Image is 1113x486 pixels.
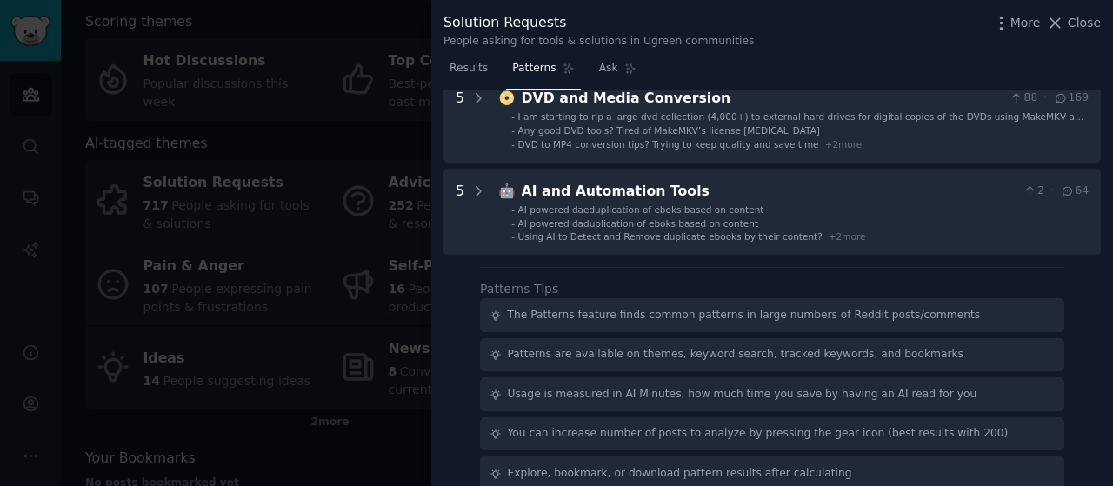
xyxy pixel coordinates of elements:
div: 5 [456,88,464,150]
span: 88 [1009,90,1037,106]
span: AI powered daduplication of eboks based on content [518,218,758,229]
div: - [511,230,515,243]
span: AI powered daeduplication of eboks based on content [518,204,764,215]
div: The Patterns feature finds common patterns in large numbers of Reddit posts/comments [508,308,981,323]
span: More [1010,14,1041,32]
span: · [1043,90,1047,106]
span: + 2 more [825,139,863,150]
span: Using AI to Detect and Remove duplicate ebooks by their content? [518,231,823,242]
span: Patterns [512,61,556,77]
div: You can increase number of posts to analyze by pressing the gear icon (best results with 200) [508,426,1009,442]
span: Close [1068,14,1101,32]
span: 169 [1053,90,1089,106]
span: Results [450,61,488,77]
a: Patterns [506,55,580,90]
span: + 2 more [829,231,866,242]
span: Ask [599,61,618,77]
span: 📀 [498,90,516,106]
span: Any good DVD tools? Tired of MakeMKV’s license [MEDICAL_DATA] [518,125,820,136]
span: 🤖 [498,183,516,199]
div: DVD and Media Conversion [522,88,1003,110]
div: Explore, bookmark, or download pattern results after calculating [508,466,852,482]
div: - [511,203,515,216]
span: I am starting to rip a large dvd collection (4,000+) to external hard drives for digital copies o... [518,111,1087,146]
div: - [511,124,515,136]
div: AI and Automation Tools [522,181,1016,203]
div: Patterns are available on themes, keyword search, tracked keywords, and bookmarks [508,347,963,363]
div: People asking for tools & solutions in Ugreen communities [443,34,754,50]
div: Solution Requests [443,12,754,34]
div: - [511,138,515,150]
a: Ask [593,55,643,90]
a: Results [443,55,494,90]
span: · [1050,183,1054,199]
button: More [992,14,1041,32]
span: 64 [1060,183,1089,199]
div: 5 [456,181,464,243]
span: 2 [1023,183,1044,199]
label: Patterns Tips [480,282,558,296]
span: DVD to MP4 conversion tips? Trying to keep quality and save time [518,139,819,150]
button: Close [1046,14,1101,32]
div: Usage is measured in AI Minutes, how much time you save by having an AI read for you [508,387,977,403]
div: - [511,110,515,123]
div: - [511,217,515,230]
